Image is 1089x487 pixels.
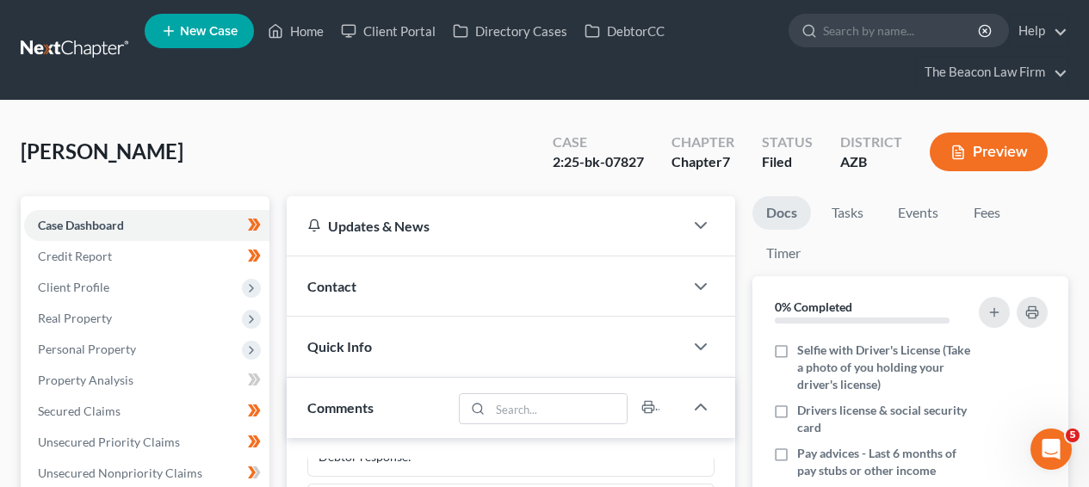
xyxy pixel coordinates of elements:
[307,399,374,416] span: Comments
[818,196,877,230] a: Tasks
[38,435,180,449] span: Unsecured Priority Claims
[1066,428,1080,442] span: 5
[38,280,109,294] span: Client Profile
[752,237,814,270] a: Timer
[797,445,975,479] span: Pay advices - Last 6 months of pay stubs or other income
[671,133,734,152] div: Chapter
[24,210,269,241] a: Case Dashboard
[959,196,1014,230] a: Fees
[491,394,628,423] input: Search...
[840,133,902,152] div: District
[884,196,952,230] a: Events
[24,396,269,427] a: Secured Claims
[1030,428,1072,470] iframe: Intercom live chat
[823,15,981,46] input: Search by name...
[38,311,112,325] span: Real Property
[38,373,133,387] span: Property Analysis
[916,57,1067,88] a: The Beacon Law Firm
[671,152,734,172] div: Chapter
[797,342,975,393] span: Selfie with Driver's License (Take a photo of you holding your driver's license)
[307,338,372,354] span: Quick Info
[259,15,332,46] a: Home
[1010,15,1067,46] a: Help
[24,427,269,458] a: Unsecured Priority Claims
[797,402,975,436] span: Drivers license & social security card
[553,152,644,172] div: 2:25-bk-07827
[180,25,238,38] span: New Case
[553,133,644,152] div: Case
[775,299,852,314] strong: 0% Completed
[444,15,576,46] a: Directory Cases
[38,342,136,356] span: Personal Property
[752,196,811,230] a: Docs
[38,249,112,263] span: Credit Report
[38,404,121,418] span: Secured Claims
[21,139,183,163] span: [PERSON_NAME]
[762,133,813,152] div: Status
[24,365,269,396] a: Property Analysis
[930,133,1048,171] button: Preview
[722,153,730,170] span: 7
[332,15,444,46] a: Client Portal
[307,278,356,294] span: Contact
[762,152,813,172] div: Filed
[307,217,663,235] div: Updates & News
[38,218,124,232] span: Case Dashboard
[840,152,902,172] div: AZB
[24,241,269,272] a: Credit Report
[576,15,673,46] a: DebtorCC
[38,465,202,480] span: Unsecured Nonpriority Claims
